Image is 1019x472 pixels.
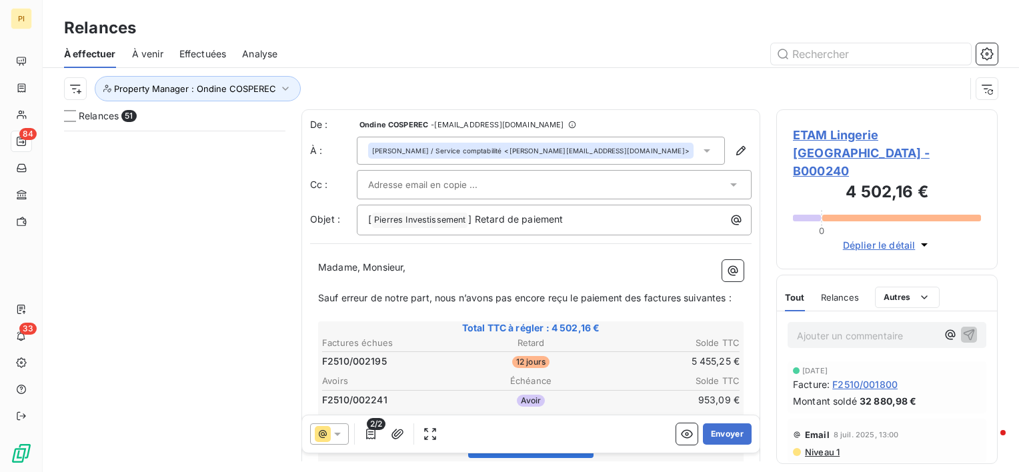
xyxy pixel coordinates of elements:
span: 2/2 [367,418,385,430]
span: [ [368,213,371,225]
h3: 4 502,16 € [793,180,981,207]
span: De : [310,118,357,131]
div: grid [64,131,285,472]
span: 84 [19,128,37,140]
span: - [EMAIL_ADDRESS][DOMAIN_NAME] [431,121,564,129]
span: Sauf erreur de notre part, nous n’avons pas encore reçu le paiement des factures suivantes : [318,292,732,303]
input: Rechercher [771,43,971,65]
span: Montant soldé [793,394,857,408]
span: Relances [821,292,859,303]
span: Tout [785,292,805,303]
span: 33 [19,323,37,335]
span: Niveau 1 [804,447,840,457]
span: ETAM Lingerie [GEOGRAPHIC_DATA] - B000240 [793,126,981,180]
button: Envoyer [703,423,752,445]
span: F2510/002195 [322,355,387,368]
input: Adresse email en copie ... [368,175,512,195]
span: Objet : [310,213,340,225]
th: Solde TTC [602,374,740,388]
span: Effectuées [179,47,227,61]
span: [PERSON_NAME] / Service comptabilité [372,146,501,155]
div: <[PERSON_NAME][EMAIL_ADDRESS][DOMAIN_NAME]> [372,146,690,155]
span: ] Retard de paiement [468,213,563,225]
span: À venir [132,47,163,61]
span: Relances [79,109,119,123]
span: [DATE] [802,367,828,375]
span: Ondine COSPEREC [359,121,428,129]
span: Property Manager : Ondine COSPEREC [114,83,276,94]
span: 32 880,98 € [860,394,917,408]
th: Avoirs [321,374,460,388]
th: Solde TTC [602,336,740,350]
span: 0 [819,225,824,236]
button: Property Manager : Ondine COSPEREC [95,76,301,101]
span: Avoir [517,395,546,407]
span: Facture : [793,377,830,391]
div: PI [11,8,32,29]
span: Total TTC à régler : 4 502,16 € [320,321,742,335]
span: 12 jours [512,356,550,368]
h3: Relances [64,16,136,40]
th: Retard [461,336,600,350]
span: Analyse [242,47,277,61]
img: Logo LeanPay [11,443,32,464]
span: 8 juil. 2025, 13:00 [834,431,899,439]
label: À : [310,144,357,157]
th: Factures échues [321,336,460,350]
iframe: Intercom live chat [974,427,1006,459]
span: À effectuer [64,47,116,61]
span: 51 [121,110,136,122]
span: Madame, Monsieur, [318,261,406,273]
span: F2510/001800 [832,377,898,391]
span: Pierres Investissement [372,213,467,228]
span: Déplier le détail [843,238,916,252]
label: Cc : [310,178,357,191]
td: 953,09 € [602,393,740,407]
button: Déplier le détail [839,237,936,253]
span: Email [805,429,830,440]
td: 5 455,25 € [602,354,740,369]
button: Autres [875,287,940,308]
td: F2510/002241 [321,393,460,407]
th: Échéance [461,374,600,388]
